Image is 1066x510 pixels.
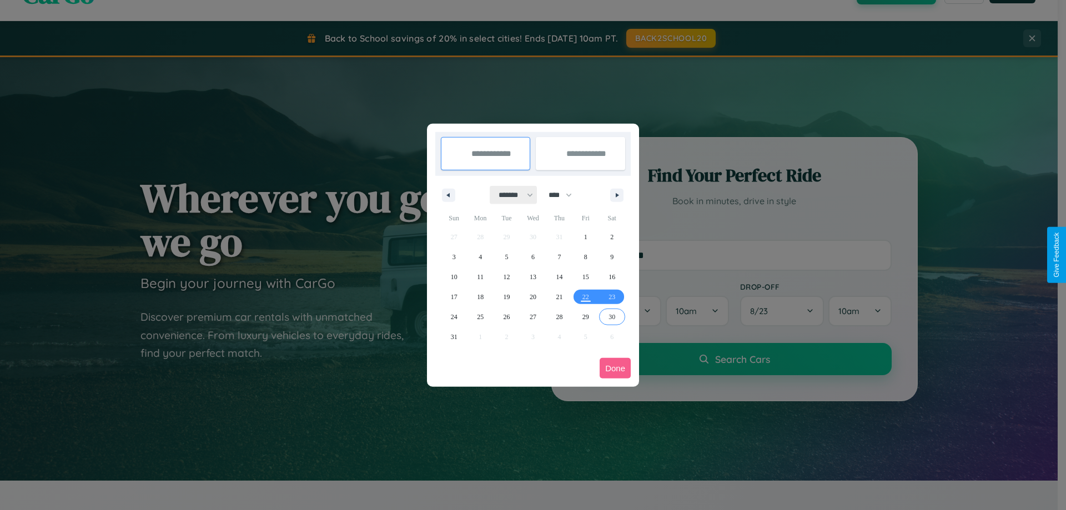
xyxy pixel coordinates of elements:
[494,307,520,327] button: 26
[477,307,484,327] span: 25
[494,247,520,267] button: 5
[609,307,615,327] span: 30
[599,267,625,287] button: 16
[610,227,614,247] span: 2
[546,209,572,227] span: Thu
[494,267,520,287] button: 12
[546,267,572,287] button: 14
[441,307,467,327] button: 24
[556,267,562,287] span: 14
[572,267,599,287] button: 15
[609,287,615,307] span: 23
[477,267,484,287] span: 11
[599,307,625,327] button: 30
[599,227,625,247] button: 2
[505,247,509,267] span: 5
[584,227,587,247] span: 1
[504,287,510,307] span: 19
[584,247,587,267] span: 8
[520,209,546,227] span: Wed
[467,287,493,307] button: 18
[494,287,520,307] button: 19
[599,209,625,227] span: Sat
[530,267,536,287] span: 13
[530,287,536,307] span: 20
[504,267,510,287] span: 12
[441,267,467,287] button: 10
[582,307,589,327] span: 29
[451,267,457,287] span: 10
[546,247,572,267] button: 7
[441,327,467,347] button: 31
[479,247,482,267] span: 4
[546,307,572,327] button: 28
[530,307,536,327] span: 27
[520,247,546,267] button: 6
[610,247,614,267] span: 9
[467,247,493,267] button: 4
[441,287,467,307] button: 17
[451,307,457,327] span: 24
[531,247,535,267] span: 6
[599,247,625,267] button: 9
[572,247,599,267] button: 8
[504,307,510,327] span: 26
[572,209,599,227] span: Fri
[582,267,589,287] span: 15
[520,287,546,307] button: 20
[546,287,572,307] button: 21
[572,287,599,307] button: 22
[494,209,520,227] span: Tue
[441,209,467,227] span: Sun
[452,247,456,267] span: 3
[451,287,457,307] span: 17
[582,287,589,307] span: 22
[609,267,615,287] span: 16
[441,247,467,267] button: 3
[572,227,599,247] button: 1
[520,267,546,287] button: 13
[520,307,546,327] button: 27
[1053,233,1060,277] div: Give Feedback
[572,307,599,327] button: 29
[557,247,561,267] span: 7
[556,287,562,307] span: 21
[467,267,493,287] button: 11
[600,358,631,378] button: Done
[467,307,493,327] button: 25
[477,287,484,307] span: 18
[599,287,625,307] button: 23
[451,327,457,347] span: 31
[556,307,562,327] span: 28
[467,209,493,227] span: Mon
